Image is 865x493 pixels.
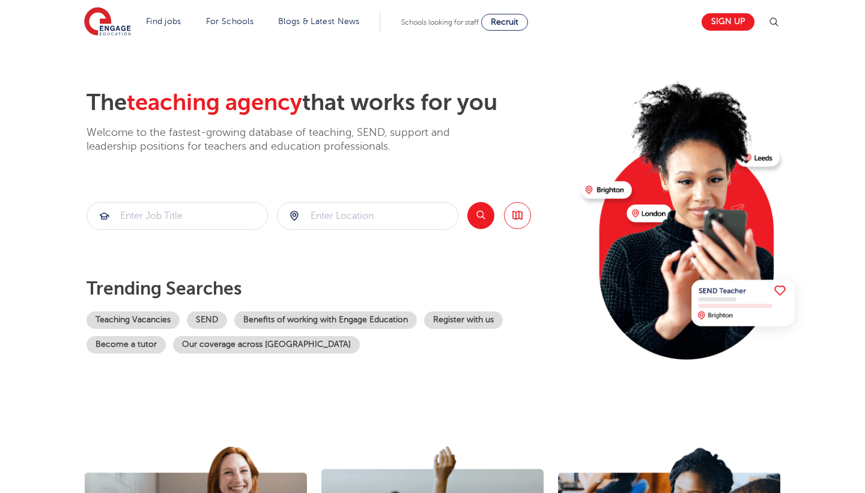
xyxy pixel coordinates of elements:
p: Trending searches [86,278,571,299]
a: Register with us [424,311,503,329]
div: Submit [277,202,458,230]
span: Schools looking for staff [401,18,479,26]
button: Search [467,202,494,229]
a: Sign up [702,13,754,31]
a: Find jobs [146,17,181,26]
a: Our coverage across [GEOGRAPHIC_DATA] [173,336,360,354]
img: Engage Education [84,7,131,37]
a: Teaching Vacancies [86,311,180,329]
a: Benefits of working with Engage Education [234,311,417,329]
input: Submit [87,203,267,229]
a: SEND [187,311,227,329]
span: teaching agency [127,90,302,115]
p: Welcome to the fastest-growing database of teaching, SEND, support and leadership positions for t... [86,126,483,154]
div: Submit [86,202,268,230]
h2: The that works for you [86,89,571,117]
input: Submit [278,203,458,229]
a: Recruit [481,14,528,31]
span: Recruit [491,17,518,26]
a: Become a tutor [86,336,166,354]
a: For Schools [206,17,253,26]
a: Blogs & Latest News [278,17,360,26]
